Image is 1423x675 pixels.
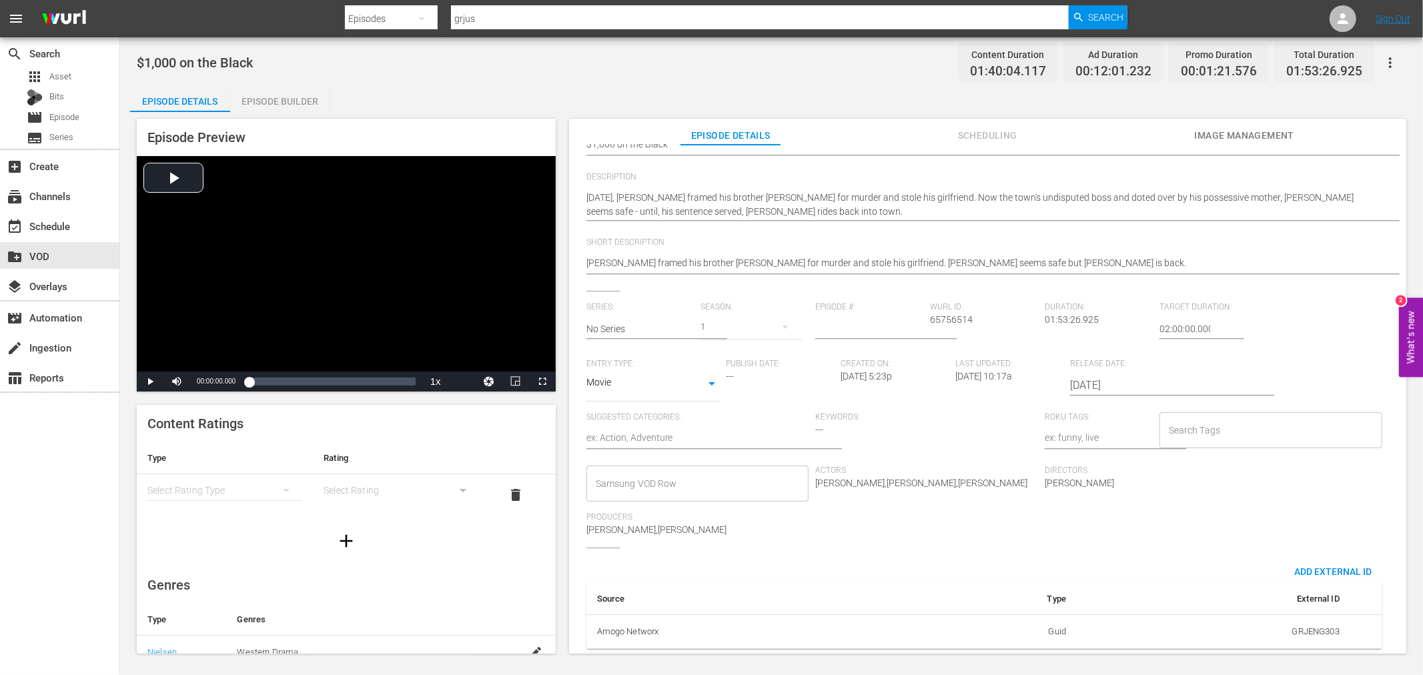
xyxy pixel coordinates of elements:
[313,442,489,474] th: Rating
[586,237,1382,248] span: Short Description
[680,127,781,144] span: Episode Details
[586,583,1382,650] table: simple table
[955,359,1063,370] span: Last Updated:
[1075,45,1151,64] div: Ad Duration
[1181,64,1257,79] span: 00:01:21.576
[137,442,313,474] th: Type
[917,583,1077,615] th: Type
[137,442,556,516] table: simple table
[586,137,1382,153] textarea: $1,000 on the Black
[130,85,230,112] button: Episode Details
[147,647,177,657] a: Nielsen
[586,375,720,395] div: Movie
[586,583,917,615] th: Source
[1376,13,1410,24] a: Sign Out
[7,46,23,62] span: Search
[130,85,230,117] div: Episode Details
[586,172,1382,183] span: Description
[1069,5,1127,29] button: Search
[1399,298,1423,378] button: Open Feedback Widget
[1286,45,1362,64] div: Total Duration
[955,371,1012,382] span: [DATE] 10:17a
[841,359,949,370] span: Created On:
[586,191,1382,219] textarea: [DATE], [PERSON_NAME] framed his brother [PERSON_NAME] for murder and stole his girlfriend. Now t...
[815,302,923,313] span: Episode #:
[586,256,1382,272] textarea: [PERSON_NAME] framed his brother [PERSON_NAME] for murder and stole his girlfriend. [PERSON_NAME]...
[249,378,415,386] div: Progress Bar
[7,340,23,356] span: Ingestion
[49,70,71,83] span: Asset
[1045,302,1153,313] span: Duration:
[7,189,23,205] span: Channels
[147,416,244,432] span: Content Ratings
[727,359,835,370] span: Publish Date:
[815,478,1027,488] span: [PERSON_NAME],[PERSON_NAME],[PERSON_NAME]
[147,577,190,593] span: Genres
[937,127,1037,144] span: Scheduling
[700,308,802,346] div: 1
[226,604,511,636] th: Genres
[917,614,1077,649] td: Guid
[1286,64,1362,79] span: 01:53:26.925
[970,64,1046,79] span: 01:40:04.117
[700,302,809,313] span: Season:
[502,372,529,392] button: Picture-in-Picture
[841,371,892,382] span: [DATE] 5:23p
[197,378,235,385] span: 00:00:00.000
[137,156,556,392] div: Video Player
[7,370,23,386] span: Reports
[529,372,556,392] button: Fullscreen
[476,372,502,392] button: Jump To Time
[586,512,809,523] span: Producers
[1075,64,1151,79] span: 00:12:01.232
[1181,45,1257,64] div: Promo Duration
[7,310,23,326] span: Automation
[1089,5,1124,29] span: Search
[500,479,532,511] button: delete
[7,249,23,265] span: VOD
[27,89,43,105] div: Bits
[1077,614,1350,649] td: GRJENG303
[1396,295,1406,306] div: 2
[1045,412,1153,423] span: Roku Tags:
[49,90,64,103] span: Bits
[930,302,1038,313] span: Wurl ID:
[27,69,43,85] span: Asset
[230,85,330,117] div: Episode Builder
[27,109,43,125] span: Episode
[508,487,524,503] span: delete
[1077,583,1350,615] th: External ID
[1194,127,1294,144] span: Image Management
[147,129,246,145] span: Episode Preview
[1284,566,1382,577] span: Add External Id
[27,130,43,146] span: Series
[1159,302,1268,313] span: Target Duration:
[586,524,727,535] span: [PERSON_NAME],[PERSON_NAME]
[815,424,823,435] span: ---
[1045,478,1114,488] span: [PERSON_NAME]
[137,604,226,636] th: Type
[1070,359,1241,370] span: Release Date:
[422,372,449,392] button: Playback Rate
[930,314,973,325] span: 65756514
[32,3,96,35] img: ans4CAIJ8jUAAAAAAAAAAAAAAAAAAAAAAAAgQb4GAAAAAAAAAAAAAAAAAAAAAAAAJMjXAAAAAAAAAAAAAAAAAAAAAAAAgAT5G...
[1284,559,1382,583] button: Add External Id
[727,371,735,382] span: ---
[586,412,809,423] span: Suggested Categories:
[137,372,163,392] button: Play
[586,302,694,313] span: Series:
[815,466,1038,476] span: Actors
[586,359,720,370] span: Entry Type:
[815,412,1038,423] span: Keywords:
[230,85,330,112] button: Episode Builder
[137,55,253,71] span: $1,000 on the Black
[7,159,23,175] span: Create
[1045,466,1268,476] span: Directors
[163,372,190,392] button: Mute
[7,279,23,295] span: Overlays
[8,11,24,27] span: menu
[1045,314,1099,325] span: 01:53:26.925
[586,614,917,649] th: Amogo Networx
[970,45,1046,64] div: Content Duration
[49,131,73,144] span: Series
